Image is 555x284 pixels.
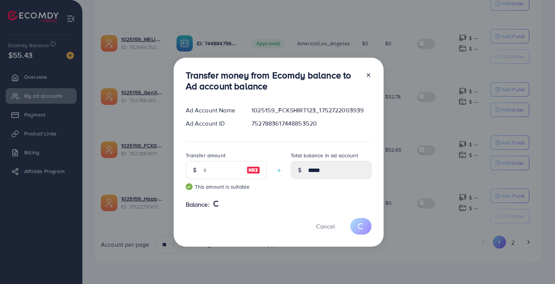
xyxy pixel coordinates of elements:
img: image [247,166,260,175]
span: Balance: [186,200,210,209]
div: Ad Account ID [180,119,246,128]
div: Ad Account Name [180,106,246,115]
div: 7527883617448853520 [245,119,377,128]
h3: Transfer money from Ecomdy balance to Ad account balance [186,70,359,92]
label: Total balance in ad account [291,152,358,159]
img: guide [186,183,193,190]
iframe: Chat [523,250,549,278]
div: 1025159_FCKSHIRT123_1752722003939 [245,106,377,115]
span: Cancel [316,222,335,230]
button: Cancel [307,218,344,234]
small: This amount is suitable [186,183,267,190]
label: Transfer amount [186,152,225,159]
